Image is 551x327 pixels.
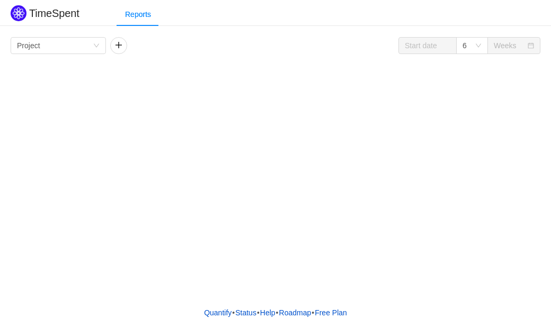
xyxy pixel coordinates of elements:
h2: TimeSpent [29,7,79,19]
img: Quantify logo [11,5,26,21]
i: icon: down [475,42,482,50]
a: Quantify [203,305,232,321]
a: Help [260,305,276,321]
a: Status [235,305,257,321]
a: Roadmap [279,305,312,321]
button: Free Plan [314,305,348,321]
button: icon: plus [110,37,127,54]
input: Start date [398,37,457,54]
div: Reports [117,3,159,26]
div: Weeks [494,38,517,54]
span: • [257,308,260,317]
div: Project [17,38,40,54]
span: • [312,308,314,317]
i: icon: down [93,42,100,50]
i: icon: calendar [528,42,534,50]
span: • [232,308,235,317]
span: • [276,308,279,317]
div: 6 [463,38,467,54]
